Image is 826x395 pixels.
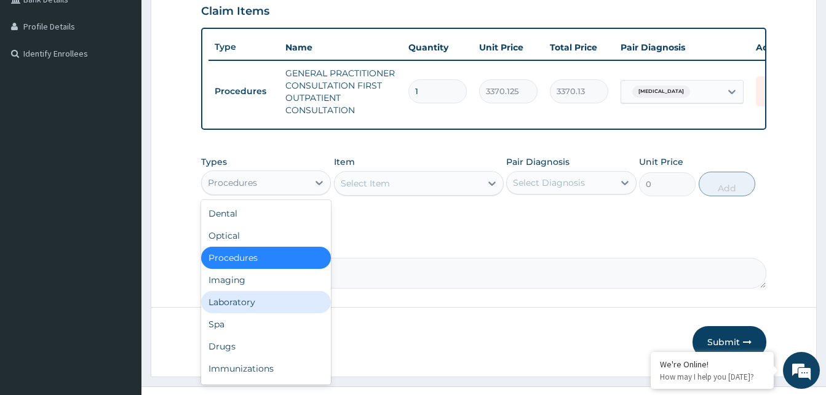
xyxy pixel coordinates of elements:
[208,177,257,189] div: Procedures
[208,36,279,58] th: Type
[201,247,331,269] div: Procedures
[201,157,227,167] label: Types
[201,291,331,313] div: Laboratory
[473,35,544,60] th: Unit Price
[513,177,585,189] div: Select Diagnosis
[279,35,402,60] th: Name
[201,202,331,225] div: Dental
[750,35,811,60] th: Actions
[614,35,750,60] th: Pair Diagnosis
[544,35,614,60] th: Total Price
[693,326,766,358] button: Submit
[279,61,402,122] td: GENERAL PRACTITIONER CONSULTATION FIRST OUTPATIENT CONSULTATION
[201,357,331,380] div: Immunizations
[639,156,683,168] label: Unit Price
[201,335,331,357] div: Drugs
[23,62,50,92] img: d_794563401_company_1708531726252_794563401
[402,35,473,60] th: Quantity
[71,119,170,243] span: We're online!
[660,359,764,370] div: We're Online!
[208,80,279,103] td: Procedures
[201,241,766,251] label: Comment
[699,172,755,196] button: Add
[202,6,231,36] div: Minimize live chat window
[201,313,331,335] div: Spa
[334,156,355,168] label: Item
[201,5,269,18] h3: Claim Items
[64,69,207,85] div: Chat with us now
[660,372,764,382] p: How may I help you today?
[632,86,690,98] span: [MEDICAL_DATA]
[201,225,331,247] div: Optical
[341,177,390,190] div: Select Item
[6,264,234,307] textarea: Type your message and hit 'Enter'
[506,156,570,168] label: Pair Diagnosis
[201,269,331,291] div: Imaging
